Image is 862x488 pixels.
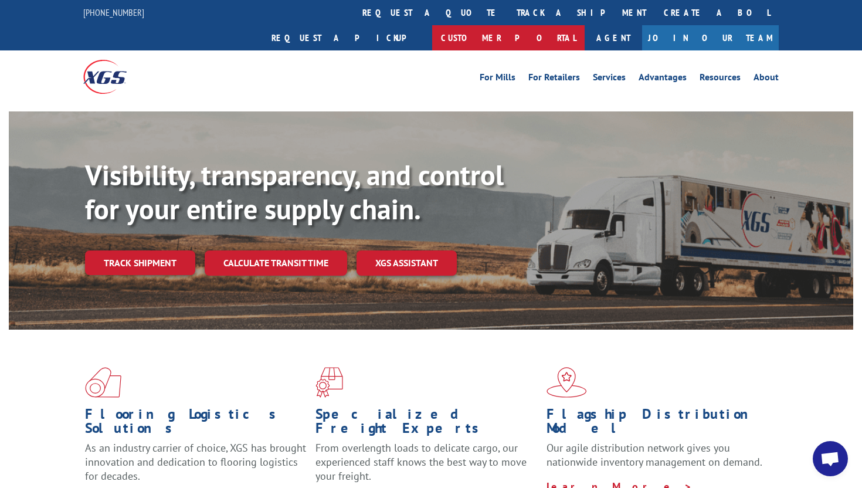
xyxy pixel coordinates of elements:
a: Track shipment [85,250,195,275]
a: For Mills [480,73,515,86]
a: Request a pickup [263,25,432,50]
img: xgs-icon-focused-on-flooring-red [315,367,343,398]
img: xgs-icon-flagship-distribution-model-red [547,367,587,398]
a: Resources [700,73,741,86]
a: Agent [585,25,642,50]
h1: Flagship Distribution Model [547,407,768,441]
a: About [754,73,779,86]
h1: Specialized Freight Experts [315,407,537,441]
a: Services [593,73,626,86]
b: Visibility, transparency, and control for your entire supply chain. [85,157,504,227]
a: Advantages [639,73,687,86]
span: As an industry carrier of choice, XGS has brought innovation and dedication to flooring logistics... [85,441,306,483]
a: [PHONE_NUMBER] [83,6,144,18]
a: Join Our Team [642,25,779,50]
span: Our agile distribution network gives you nationwide inventory management on demand. [547,441,762,469]
a: Calculate transit time [205,250,347,276]
h1: Flooring Logistics Solutions [85,407,307,441]
a: For Retailers [528,73,580,86]
img: xgs-icon-total-supply-chain-intelligence-red [85,367,121,398]
a: XGS ASSISTANT [357,250,457,276]
a: Customer Portal [432,25,585,50]
div: Open chat [813,441,848,476]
